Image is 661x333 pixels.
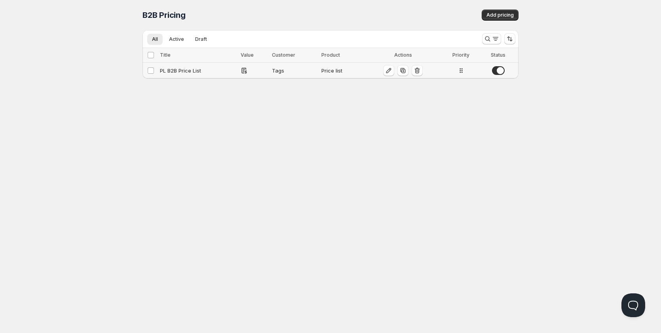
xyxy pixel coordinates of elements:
[504,33,515,44] button: Sort the results
[169,36,184,42] span: Active
[160,67,236,75] div: PL B2B Price List
[482,33,501,44] button: Search and filter results
[272,67,317,75] div: Tags
[321,52,340,58] span: Product
[482,10,519,21] button: Add pricing
[160,52,171,58] span: Title
[491,52,505,58] span: Status
[272,52,295,58] span: Customer
[142,10,186,20] span: B2B Pricing
[452,52,469,58] span: Priority
[394,52,412,58] span: Actions
[152,36,158,42] span: All
[621,293,645,317] iframe: Help Scout Beacon - Open
[241,52,254,58] span: Value
[321,67,362,75] div: Price list
[486,12,514,18] span: Add pricing
[195,36,207,42] span: Draft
